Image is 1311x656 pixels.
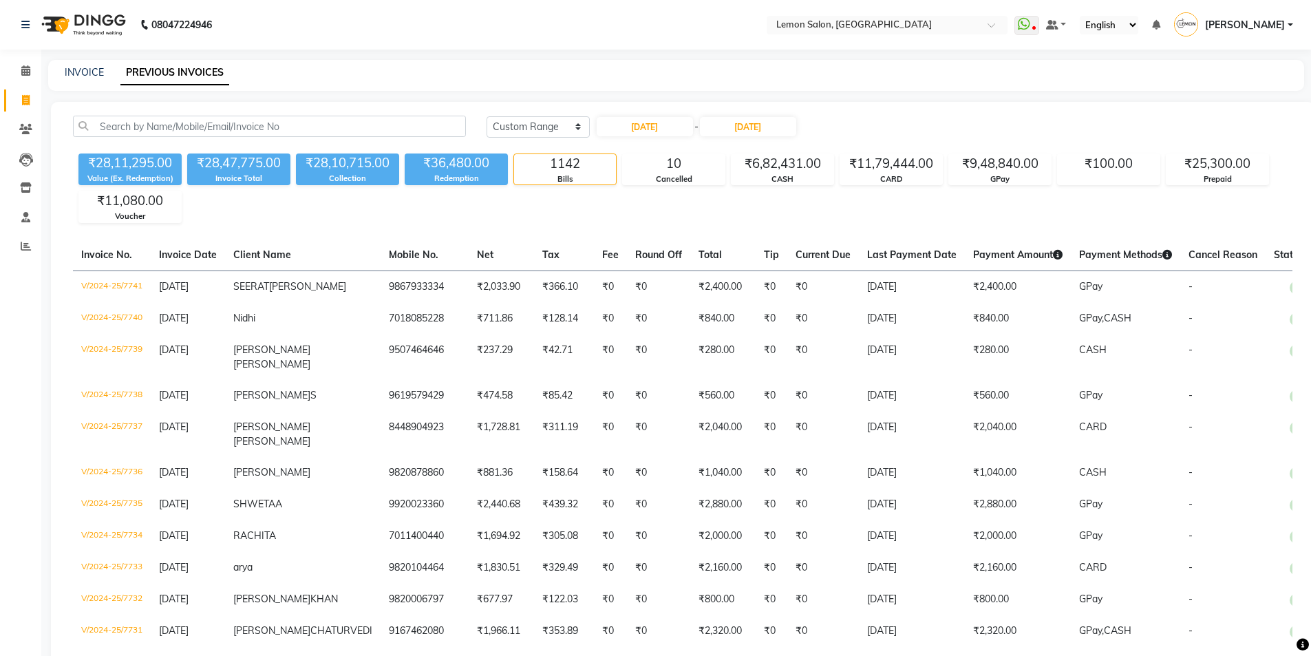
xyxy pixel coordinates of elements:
span: [PERSON_NAME] [233,421,310,433]
span: Current Due [796,248,851,261]
b: 08047224946 [151,6,212,44]
td: ₹1,830.51 [469,552,534,584]
td: ₹366.10 [534,271,594,303]
span: CHATURVEDI [310,624,372,637]
td: 9167462080 [381,615,469,647]
span: - [1189,593,1193,605]
span: Total [699,248,722,261]
td: ₹311.19 [534,412,594,457]
span: [PERSON_NAME] [233,389,310,401]
td: ₹0 [787,303,859,335]
td: ₹0 [594,412,627,457]
td: [DATE] [859,615,965,647]
div: Voucher [79,211,181,222]
td: ₹0 [594,615,627,647]
span: [DATE] [159,529,189,542]
td: ₹305.08 [534,520,594,552]
td: ₹0 [627,303,690,335]
td: ₹0 [756,615,787,647]
span: - [1189,280,1193,293]
td: V/2024-25/7741 [73,271,151,303]
span: GPay, [1079,624,1104,637]
span: - [1189,389,1193,401]
td: ₹0 [756,335,787,380]
td: ₹0 [756,489,787,520]
td: 9820006797 [381,584,469,615]
span: arya [233,561,253,573]
span: GPay [1079,498,1102,510]
td: ₹840.00 [690,303,756,335]
td: ₹1,728.81 [469,412,534,457]
td: ₹2,400.00 [965,271,1071,303]
span: SHWETA [233,498,275,510]
span: - [1189,561,1193,573]
span: S [310,389,317,401]
span: [PERSON_NAME] [233,466,310,478]
div: ₹9,48,840.00 [949,154,1051,173]
span: [PERSON_NAME] [233,624,310,637]
td: [DATE] [859,335,965,380]
td: ₹0 [627,520,690,552]
td: [DATE] [859,457,965,489]
td: ₹2,320.00 [965,615,1071,647]
td: ₹0 [787,271,859,303]
td: [DATE] [859,380,965,412]
td: 8448904923 [381,412,469,457]
span: CARD [1079,561,1107,573]
div: Bills [514,173,616,185]
span: - [1189,498,1193,510]
td: ₹2,000.00 [965,520,1071,552]
span: Tax [542,248,559,261]
td: ₹0 [627,615,690,647]
span: [PERSON_NAME] [269,280,346,293]
td: ₹2,040.00 [965,412,1071,457]
div: ₹28,47,775.00 [187,154,290,173]
div: CARD [840,173,942,185]
span: - [1189,343,1193,356]
td: ₹0 [594,335,627,380]
td: 7018085228 [381,303,469,335]
td: [DATE] [859,412,965,457]
span: - [1189,529,1193,542]
span: Status [1274,248,1303,261]
td: ₹800.00 [965,584,1071,615]
span: Net [477,248,493,261]
td: ₹1,040.00 [965,457,1071,489]
span: [DATE] [159,343,189,356]
td: ₹0 [787,489,859,520]
span: Invoice No. [81,248,132,261]
a: PREVIOUS INVOICES [120,61,229,85]
td: ₹2,400.00 [690,271,756,303]
div: ₹36,480.00 [405,154,508,173]
div: ₹100.00 [1058,154,1160,173]
span: [DATE] [159,312,189,324]
span: Payment Methods [1079,248,1172,261]
span: - [1189,421,1193,433]
td: ₹0 [594,303,627,335]
div: Cancelled [623,173,725,185]
span: [DATE] [159,593,189,605]
td: 9867933334 [381,271,469,303]
span: CASH [1104,624,1131,637]
div: ₹11,080.00 [79,191,181,211]
td: ₹800.00 [690,584,756,615]
td: V/2024-25/7738 [73,380,151,412]
td: ₹0 [756,412,787,457]
td: ₹0 [627,552,690,584]
input: Search by Name/Mobile/Email/Invoice No [73,116,466,137]
td: ₹0 [787,457,859,489]
div: ₹6,82,431.00 [732,154,833,173]
td: V/2024-25/7732 [73,584,151,615]
span: SEERAT [233,280,269,293]
td: ₹2,040.00 [690,412,756,457]
div: Value (Ex. Redemption) [78,173,182,184]
td: ₹2,440.68 [469,489,534,520]
span: [DATE] [159,466,189,478]
span: [DATE] [159,561,189,573]
td: [DATE] [859,271,965,303]
span: [DATE] [159,624,189,637]
span: Fee [602,248,619,261]
span: [PERSON_NAME] [233,343,310,356]
span: A [275,498,282,510]
span: Tip [764,248,779,261]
